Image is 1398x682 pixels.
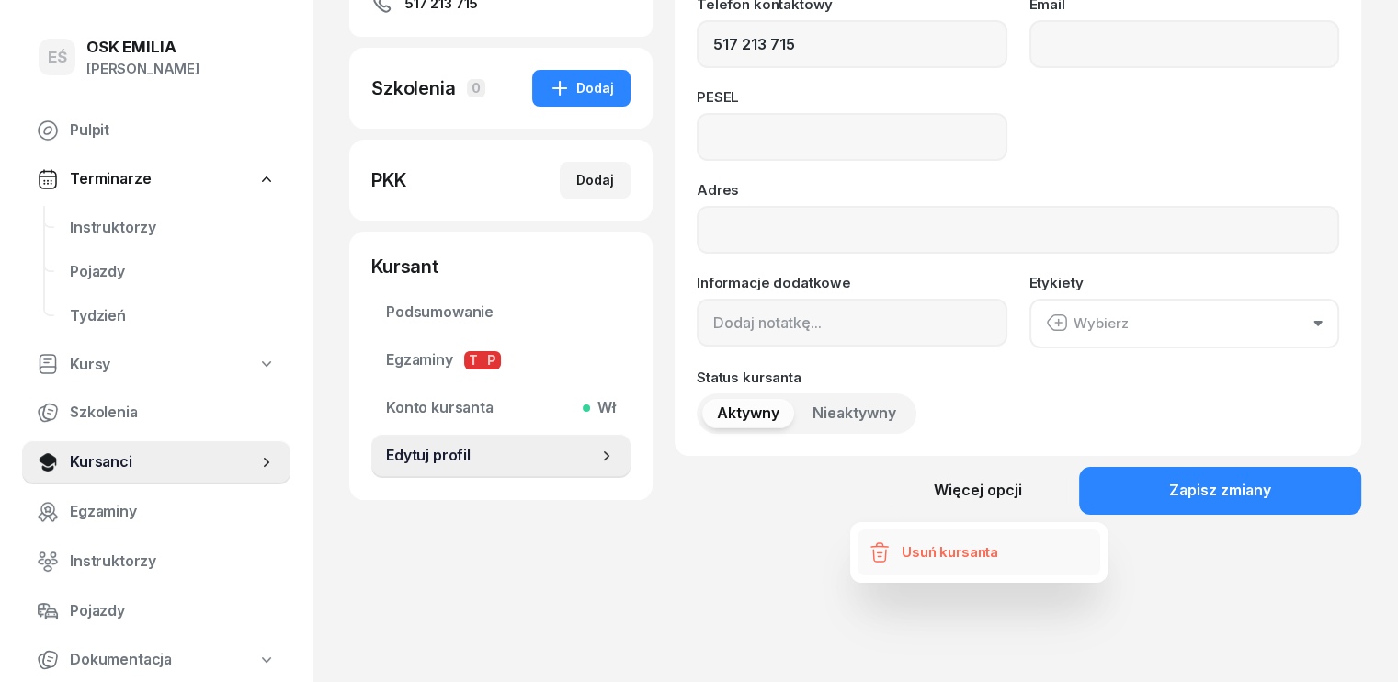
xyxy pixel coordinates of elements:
[22,639,290,681] a: Dokumentacja
[464,351,483,369] span: T
[888,467,1068,515] button: Więcej opcji
[22,440,290,484] a: Kursanci
[70,401,276,425] span: Szkolenia
[590,396,616,420] span: Wł
[560,162,631,199] button: Dodaj
[70,216,276,240] span: Instruktorzy
[371,167,406,193] div: PKK
[1169,479,1271,503] div: Zapisz zmiany
[386,444,597,468] span: Edytuj profil
[86,40,199,55] div: OSK EMILIA
[70,167,151,191] span: Terminarze
[371,434,631,478] a: Edytuj profil
[22,540,290,584] a: Instruktorzy
[386,348,616,372] span: Egzaminy
[798,399,911,428] button: Nieaktywny
[386,396,616,420] span: Konto kursanta
[483,351,501,369] span: P
[371,254,631,279] div: Kursant
[371,338,631,382] a: EgzaminyTP
[813,402,896,426] span: Nieaktywny
[70,260,276,284] span: Pojazdy
[55,294,290,338] a: Tydzień
[576,169,614,191] div: Dodaj
[371,75,456,101] div: Szkolenia
[532,70,631,107] button: Dodaj
[22,344,290,386] a: Kursy
[934,479,1022,503] div: Więcej opcji
[86,57,199,81] div: [PERSON_NAME]
[1079,467,1361,515] button: Zapisz zmiany
[1029,299,1340,348] button: Wybierz
[22,490,290,534] a: Egzaminy
[70,353,110,377] span: Kursy
[371,290,631,335] a: Podsumowanie
[371,386,631,430] a: Konto kursantaWł
[70,450,257,474] span: Kursanci
[467,79,485,97] span: 0
[386,301,616,324] span: Podsumowanie
[902,540,998,564] div: Usuń kursanta
[717,402,779,426] span: Aktywny
[70,599,276,623] span: Pojazdy
[702,399,794,428] button: Aktywny
[22,108,290,153] a: Pulpit
[70,648,172,672] span: Dokumentacja
[55,250,290,294] a: Pojazdy
[70,550,276,574] span: Instruktorzy
[22,391,290,435] a: Szkolenia
[70,304,276,328] span: Tydzień
[22,589,290,633] a: Pojazdy
[22,158,290,200] a: Terminarze
[70,500,276,524] span: Egzaminy
[48,50,67,65] span: EŚ
[549,77,614,99] div: Dodaj
[1046,312,1129,335] div: Wybierz
[697,299,1007,347] input: Dodaj notatkę...
[55,206,290,250] a: Instruktorzy
[70,119,276,142] span: Pulpit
